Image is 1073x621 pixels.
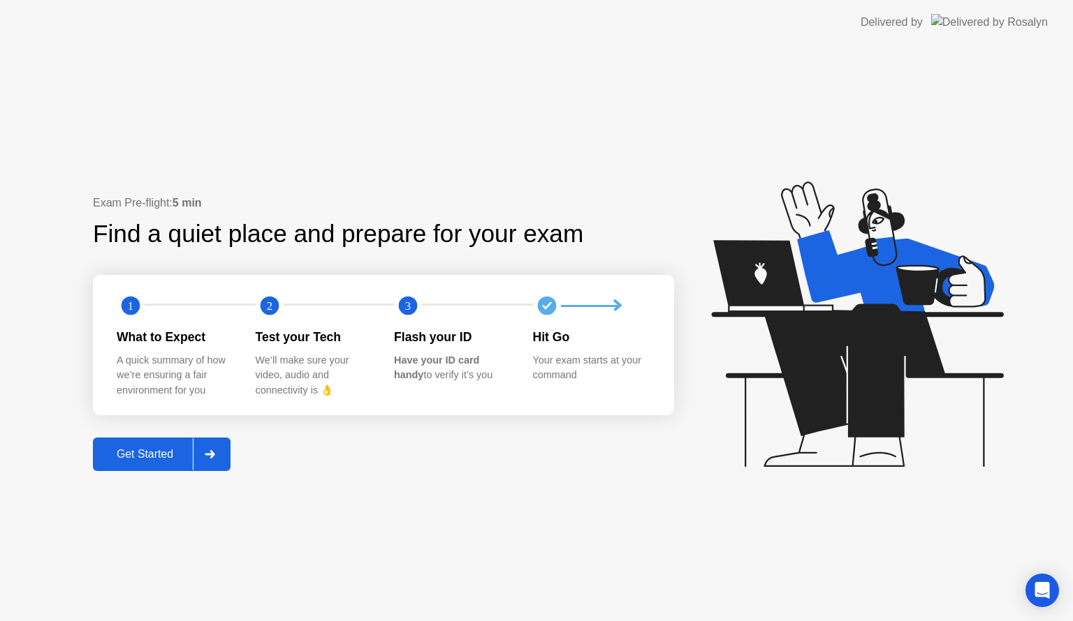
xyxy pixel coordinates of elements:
div: A quick summary of how we’re ensuring a fair environment for you [117,353,233,398]
div: We’ll make sure your video, audio and connectivity is 👌 [256,353,372,398]
text: 1 [128,299,133,313]
text: 3 [405,299,411,313]
div: Your exam starts at your command [533,353,650,383]
div: Open Intercom Messenger [1025,574,1059,607]
div: Exam Pre-flight: [93,195,674,211]
div: Hit Go [533,328,650,346]
div: Test your Tech [256,328,372,346]
text: 2 [266,299,272,313]
b: Have your ID card handy [394,354,479,381]
div: Find a quiet place and prepare for your exam [93,216,585,253]
b: 5 min [173,197,202,209]
div: Delivered by [861,14,923,31]
div: What to Expect [117,328,233,346]
div: Flash your ID [394,328,511,346]
div: Get Started [97,448,193,461]
button: Get Started [93,437,231,471]
img: Delivered by Rosalyn [931,14,1048,30]
div: to verify it’s you [394,353,511,383]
